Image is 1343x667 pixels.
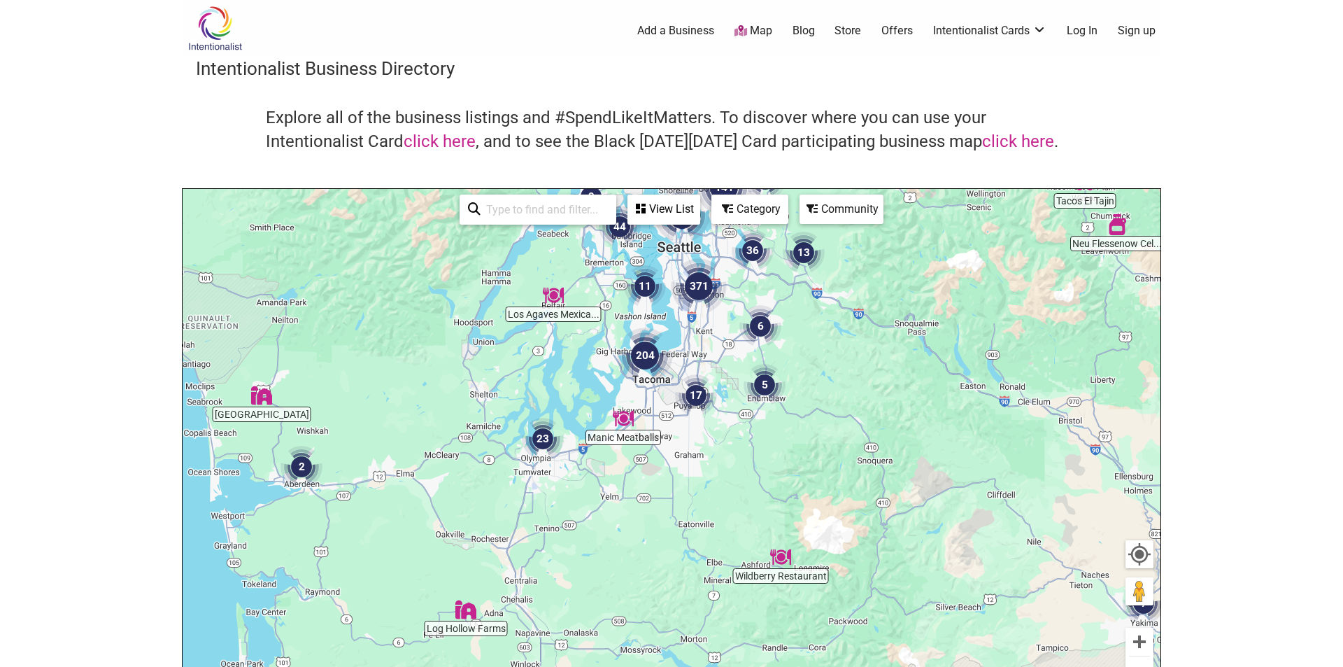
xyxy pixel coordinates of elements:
[629,196,699,223] div: View List
[783,232,825,274] div: 13
[800,195,883,224] div: Filter by Community
[522,418,564,460] div: 23
[627,195,700,225] div: See a list of the visible businesses
[744,364,786,406] div: 5
[734,23,772,39] a: Map
[280,446,322,488] div: 2
[671,258,727,314] div: 371
[732,230,774,272] div: 36
[460,195,616,225] div: Type to search and filter
[739,305,781,347] div: 6
[624,265,666,307] div: 11
[637,23,714,38] a: Add a Business
[617,328,673,384] div: 204
[675,374,717,416] div: 17
[251,385,272,406] div: Sky Island Farm
[881,23,913,38] a: Offers
[1118,23,1156,38] a: Sign up
[455,599,476,620] div: Log Hollow Farms
[1125,628,1153,656] button: Zoom in
[1107,214,1128,235] div: Neu Flessenow Cellars
[481,196,608,223] input: Type to find and filter...
[543,285,564,306] div: Los Agaves Mexican Restaurant
[713,196,787,223] div: Category
[834,23,861,38] a: Store
[793,23,815,38] a: Blog
[801,196,882,223] div: Community
[982,132,1054,151] a: click here
[770,547,791,568] div: Wildberry Restaurant
[1125,577,1153,605] button: Drag Pegman onto the map to open Street View
[613,408,634,429] div: Manic Meatballs
[196,56,1147,81] h3: Intentionalist Business Directory
[1125,540,1153,568] button: Your Location
[711,195,788,224] div: Filter by category
[933,23,1046,38] a: Intentionalist Cards
[266,106,1077,153] h4: Explore all of the business listings and #SpendLikeItMatters. To discover where you can use your ...
[182,6,248,51] img: Intentionalist
[1123,582,1165,624] div: 7
[1067,23,1097,38] a: Log In
[404,132,476,151] a: click here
